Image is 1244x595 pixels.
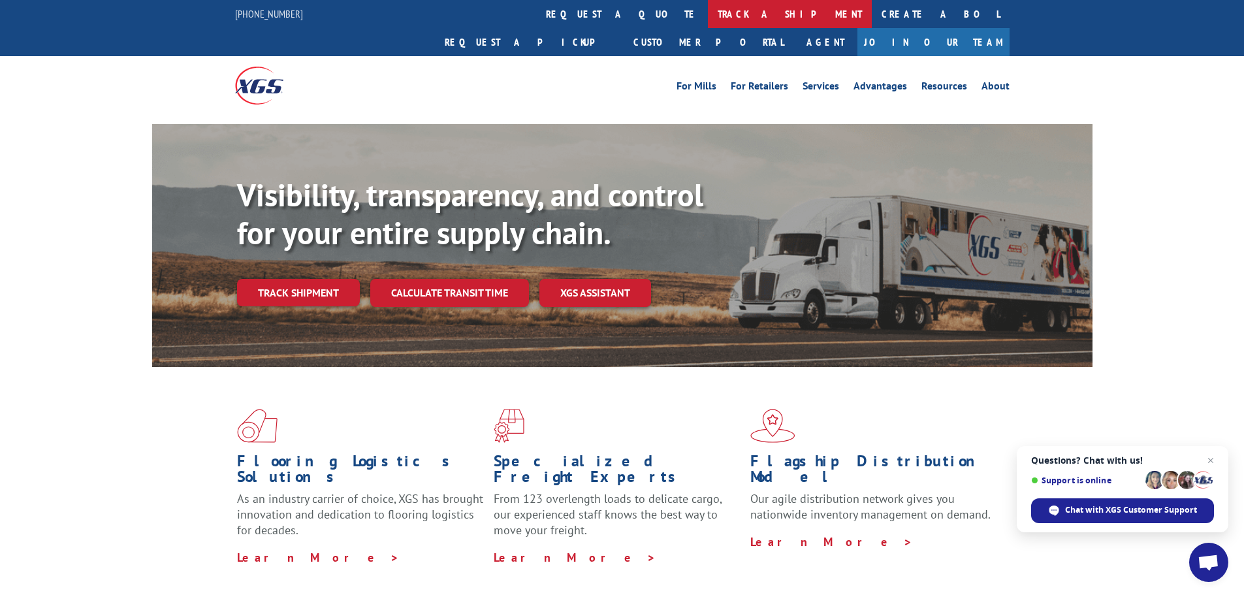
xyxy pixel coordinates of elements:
[539,279,651,307] a: XGS ASSISTANT
[1031,475,1141,485] span: Support is online
[494,409,524,443] img: xgs-icon-focused-on-flooring-red
[435,28,624,56] a: Request a pickup
[857,28,1010,56] a: Join Our Team
[1031,455,1214,466] span: Questions? Chat with us!
[793,28,857,56] a: Agent
[750,491,991,522] span: Our agile distribution network gives you nationwide inventory management on demand.
[624,28,793,56] a: Customer Portal
[237,279,360,306] a: Track shipment
[677,81,716,95] a: For Mills
[981,81,1010,95] a: About
[853,81,907,95] a: Advantages
[750,409,795,443] img: xgs-icon-flagship-distribution-model-red
[494,453,741,491] h1: Specialized Freight Experts
[235,7,303,20] a: [PHONE_NUMBER]
[237,550,400,565] a: Learn More >
[1189,543,1228,582] a: Open chat
[921,81,967,95] a: Resources
[731,81,788,95] a: For Retailers
[494,491,741,549] p: From 123 overlength loads to delicate cargo, our experienced staff knows the best way to move you...
[750,453,997,491] h1: Flagship Distribution Model
[1031,498,1214,523] span: Chat with XGS Customer Support
[494,550,656,565] a: Learn More >
[237,453,484,491] h1: Flooring Logistics Solutions
[237,174,703,253] b: Visibility, transparency, and control for your entire supply chain.
[1065,504,1197,516] span: Chat with XGS Customer Support
[237,409,278,443] img: xgs-icon-total-supply-chain-intelligence-red
[237,491,483,538] span: As an industry carrier of choice, XGS has brought innovation and dedication to flooring logistics...
[370,279,529,307] a: Calculate transit time
[750,534,913,549] a: Learn More >
[803,81,839,95] a: Services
